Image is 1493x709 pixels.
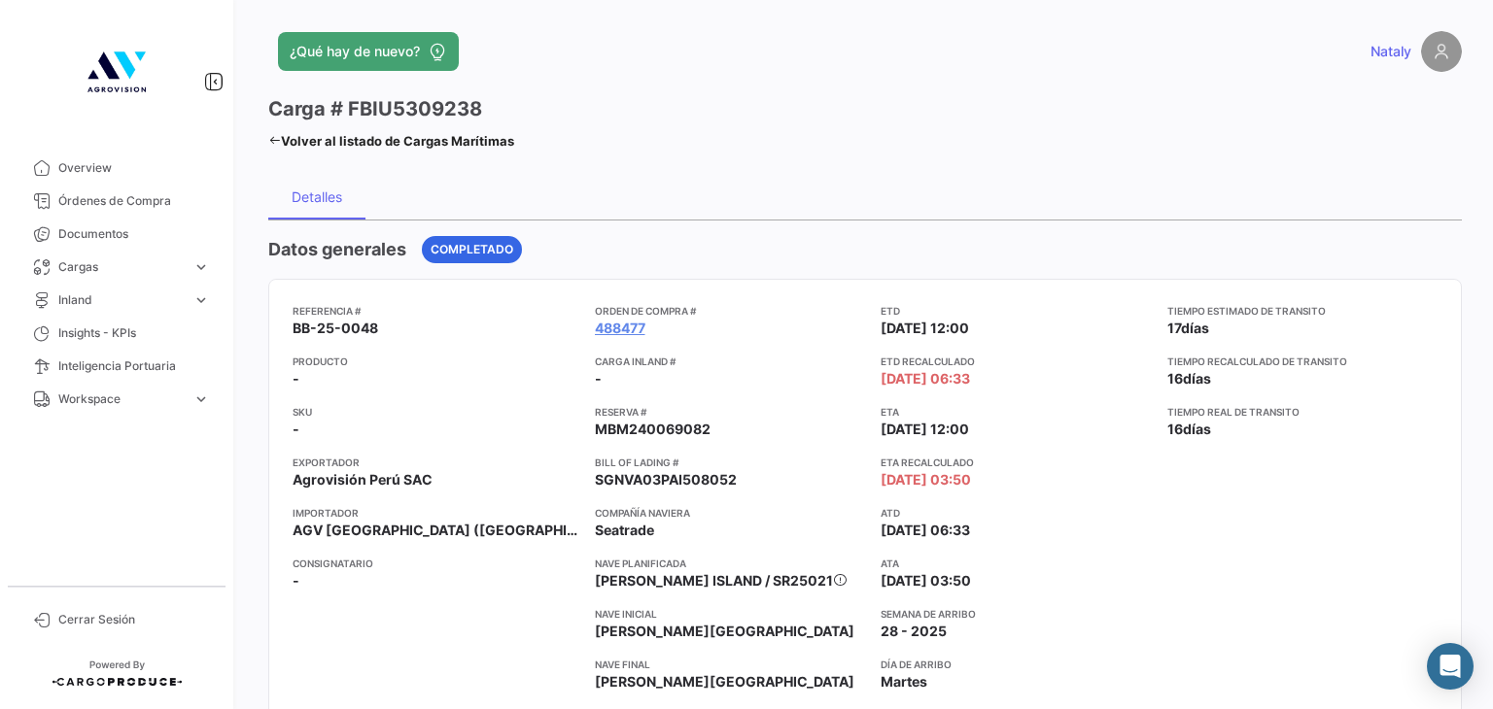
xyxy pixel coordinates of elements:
app-card-info-title: Reserva # [595,404,866,420]
app-card-info-title: SKU [293,404,579,420]
span: [DATE] 12:00 [881,319,969,338]
div: Detalles [292,188,342,205]
span: - [595,369,602,388]
span: [DATE] 06:33 [881,521,970,540]
app-card-info-title: Bill of Lading # [595,455,866,470]
app-card-info-title: Tiempo estimado de transito [1167,303,1439,319]
app-card-info-title: Referencia # [293,303,579,319]
img: placeholder-user.png [1421,31,1462,72]
app-card-info-title: Importador [293,505,579,521]
button: ¿Qué hay de nuevo? [278,32,459,71]
span: [PERSON_NAME][GEOGRAPHIC_DATA] [595,672,854,692]
span: Cerrar Sesión [58,611,210,628]
span: 28 - 2025 [881,622,947,641]
span: Documentos [58,225,210,243]
app-card-info-title: Tiempo recalculado de transito [1167,354,1439,369]
div: Abrir Intercom Messenger [1427,643,1474,690]
app-card-info-title: Tiempo real de transito [1167,404,1439,420]
span: AGV [GEOGRAPHIC_DATA] ([GEOGRAPHIC_DATA]) [293,521,579,540]
span: Workspace [58,390,185,408]
span: días [1183,370,1211,387]
span: Seatrade [595,521,654,540]
a: Overview [16,152,218,185]
a: Órdenes de Compra [16,185,218,218]
span: [DATE] 12:00 [881,420,969,439]
h3: Carga # FBIU5309238 [268,95,482,122]
a: Volver al listado de Cargas Marítimas [268,127,514,154]
span: ¿Qué hay de nuevo? [290,42,420,61]
img: 4b7f8542-3a82-4138-a362-aafd166d3a59.jpg [68,23,165,120]
span: Martes [881,672,927,692]
span: Insights - KPIs [58,324,210,342]
app-card-info-title: ETD [881,303,1152,319]
app-card-info-title: Exportador [293,455,579,470]
span: Agrovisión Perú SAC [293,470,433,490]
app-card-info-title: ETD Recalculado [881,354,1152,369]
app-card-info-title: Nave inicial [595,606,866,622]
app-card-info-title: ETA Recalculado [881,455,1152,470]
span: - [293,420,299,439]
app-card-info-title: ATA [881,556,1152,571]
span: [PERSON_NAME] ISLAND / SR25021 [595,572,833,589]
span: BB-25-0048 [293,319,378,338]
a: 488477 [595,319,645,338]
span: expand_more [192,258,210,276]
span: Cargas [58,258,185,276]
span: Órdenes de Compra [58,192,210,210]
span: 17 [1167,320,1181,336]
app-card-info-title: Día de Arribo [881,657,1152,672]
span: días [1183,421,1211,437]
span: 16 [1167,421,1183,437]
h4: Datos generales [268,236,406,263]
app-card-info-title: Nave final [595,657,866,672]
span: [DATE] 06:33 [881,369,970,388]
span: MBM240069082 [595,420,711,439]
app-card-info-title: Compañía naviera [595,505,866,521]
span: días [1181,320,1209,336]
app-card-info-title: Carga inland # [595,354,866,369]
a: Documentos [16,218,218,251]
app-card-info-title: Nave planificada [595,556,866,571]
span: Inteligencia Portuaria [58,357,210,375]
span: Nataly [1371,42,1411,61]
app-card-info-title: Orden de Compra # [595,303,866,319]
app-card-info-title: Producto [293,354,579,369]
span: Completado [431,241,513,258]
app-card-info-title: Semana de Arribo [881,606,1152,622]
span: [DATE] 03:50 [881,470,971,490]
app-card-info-title: ATD [881,505,1152,521]
a: Insights - KPIs [16,317,218,350]
span: [PERSON_NAME][GEOGRAPHIC_DATA] [595,622,854,641]
app-card-info-title: ETA [881,404,1152,420]
span: expand_more [192,390,210,408]
span: - [293,369,299,388]
span: [DATE] 03:50 [881,571,971,591]
span: 16 [1167,370,1183,387]
span: - [293,571,299,591]
span: SGNVA03PAI508052 [595,470,737,490]
span: Inland [58,291,185,309]
span: Overview [58,159,210,177]
span: expand_more [192,291,210,309]
a: Inteligencia Portuaria [16,350,218,383]
app-card-info-title: Consignatario [293,556,579,571]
